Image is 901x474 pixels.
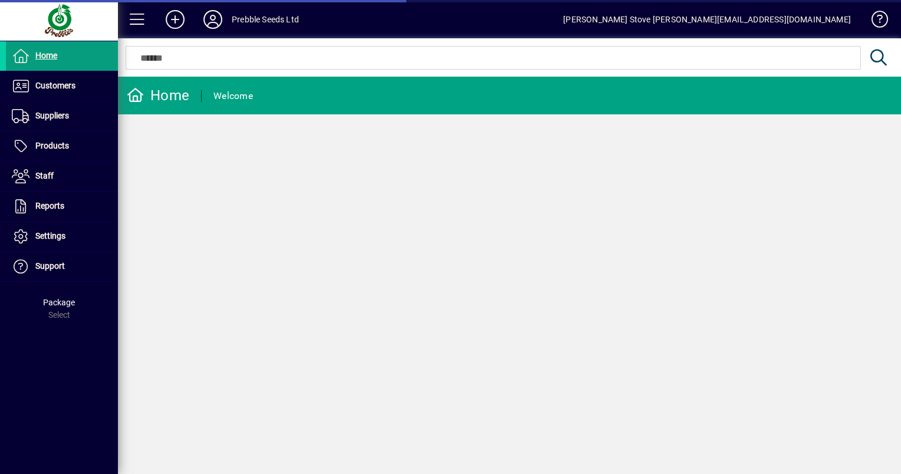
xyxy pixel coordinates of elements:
[6,222,118,251] a: Settings
[6,192,118,221] a: Reports
[6,101,118,131] a: Suppliers
[563,10,851,29] div: [PERSON_NAME] Stove [PERSON_NAME][EMAIL_ADDRESS][DOMAIN_NAME]
[35,141,69,150] span: Products
[35,231,65,241] span: Settings
[232,10,299,29] div: Prebble Seeds Ltd
[35,81,75,90] span: Customers
[6,131,118,161] a: Products
[35,261,65,271] span: Support
[35,201,64,210] span: Reports
[35,51,57,60] span: Home
[863,2,886,41] a: Knowledge Base
[6,162,118,191] a: Staff
[194,9,232,30] button: Profile
[213,87,253,106] div: Welcome
[127,86,189,105] div: Home
[6,71,118,101] a: Customers
[156,9,194,30] button: Add
[35,171,54,180] span: Staff
[35,111,69,120] span: Suppliers
[43,298,75,307] span: Package
[6,252,118,281] a: Support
